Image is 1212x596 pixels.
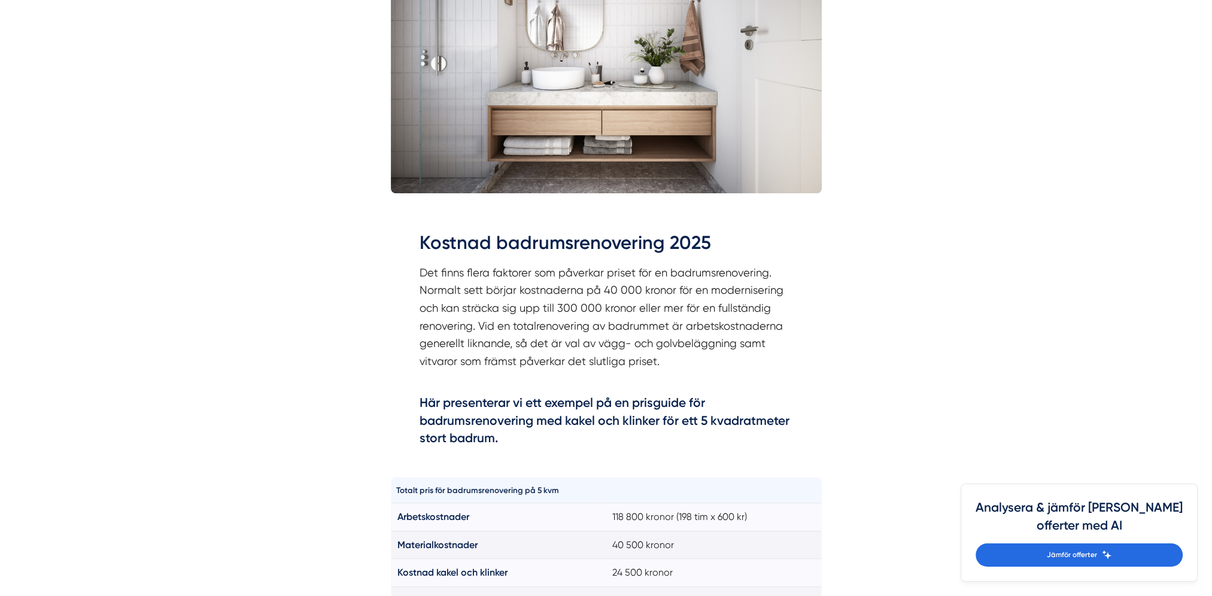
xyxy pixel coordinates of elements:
strong: Arbetskostnader [397,511,469,522]
strong: Materialkostnader [397,539,478,551]
h4: Analysera & jämför [PERSON_NAME] offerter med AI [976,498,1183,543]
td: 24 500 kronor [606,559,822,586]
td: 118 800 kronor (198 tim x 600 kr) [606,503,822,531]
strong: Kostnad kakel och klinker [397,567,508,578]
td: 40 500 kronor [606,531,822,558]
h4: Här presenterar vi ett exempel på en prisguide för badrumsrenovering med kakel och klinker för et... [420,394,793,451]
p: Det finns flera faktorer som påverkar priset för en badrumsrenovering. Normalt sett börjar kostna... [420,264,793,388]
span: Jämför offerter [1047,549,1097,561]
a: Jämför offerter [976,543,1183,567]
h2: Kostnad badrumsrenovering 2025 [420,230,793,263]
th: Totalt pris för badrumsrenovering på 5 kvm [391,478,606,503]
